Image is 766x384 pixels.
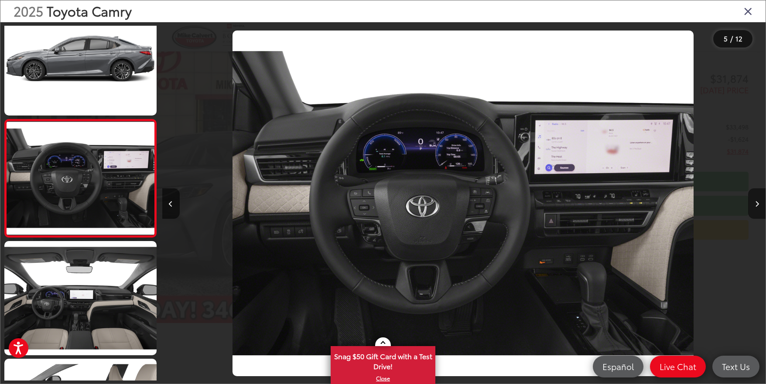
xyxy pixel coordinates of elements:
[598,361,638,372] span: Español
[712,356,759,377] a: Text Us
[744,5,752,17] i: Close gallery
[655,361,701,372] span: Live Chat
[332,347,434,374] span: Snag $50 Gift Card with a Test Drive!
[5,122,156,235] img: 2025 Toyota Camry XLE
[3,0,158,117] img: 2025 Toyota Camry XLE
[735,34,742,43] span: 12
[593,356,643,377] a: Español
[650,356,706,377] a: Live Chat
[724,34,728,43] span: 5
[718,361,754,372] span: Text Us
[729,36,734,42] span: /
[748,188,766,219] button: Next image
[47,1,132,20] span: Toyota Camry
[3,240,158,356] img: 2025 Toyota Camry XLE
[161,31,765,376] div: 2025 Toyota Camry XLE 4
[14,1,43,20] span: 2025
[233,31,694,376] img: 2025 Toyota Camry XLE
[162,188,180,219] button: Previous image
